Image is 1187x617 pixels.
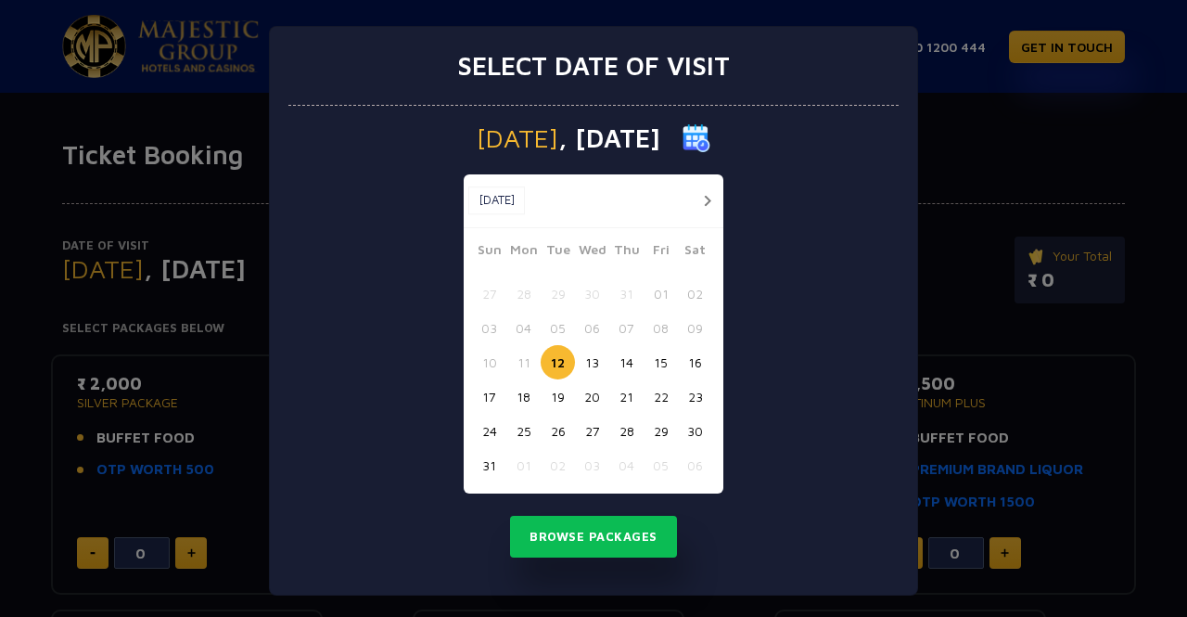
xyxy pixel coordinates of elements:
button: 14 [609,345,644,379]
button: 30 [678,414,712,448]
span: Sat [678,239,712,265]
button: 04 [609,448,644,482]
button: 28 [609,414,644,448]
button: 06 [678,448,712,482]
button: 31 [472,448,506,482]
span: Mon [506,239,541,265]
button: 06 [575,311,609,345]
button: 11 [506,345,541,379]
button: 03 [472,311,506,345]
button: 18 [506,379,541,414]
button: 03 [575,448,609,482]
button: 01 [644,276,678,311]
button: 26 [541,414,575,448]
button: 15 [644,345,678,379]
button: 02 [541,448,575,482]
button: 24 [472,414,506,448]
button: 23 [678,379,712,414]
button: 05 [644,448,678,482]
button: 01 [506,448,541,482]
span: Wed [575,239,609,265]
button: 31 [609,276,644,311]
button: 29 [644,414,678,448]
img: calender icon [683,124,710,152]
button: 05 [541,311,575,345]
button: 02 [678,276,712,311]
button: 27 [472,276,506,311]
span: , [DATE] [558,125,660,151]
button: 30 [575,276,609,311]
button: 04 [506,311,541,345]
button: 28 [506,276,541,311]
button: Browse Packages [510,516,677,559]
span: Tue [541,239,575,265]
span: Thu [609,239,644,265]
button: 21 [609,379,644,414]
h3: Select date of visit [457,50,730,82]
button: 16 [678,345,712,379]
button: 07 [609,311,644,345]
span: Sun [472,239,506,265]
button: 10 [472,345,506,379]
span: Fri [644,239,678,265]
button: 29 [541,276,575,311]
button: 25 [506,414,541,448]
button: 19 [541,379,575,414]
button: 13 [575,345,609,379]
button: [DATE] [468,186,525,214]
button: 12 [541,345,575,379]
button: 09 [678,311,712,345]
button: 08 [644,311,678,345]
button: 22 [644,379,678,414]
button: 17 [472,379,506,414]
button: 20 [575,379,609,414]
button: 27 [575,414,609,448]
span: [DATE] [477,125,558,151]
